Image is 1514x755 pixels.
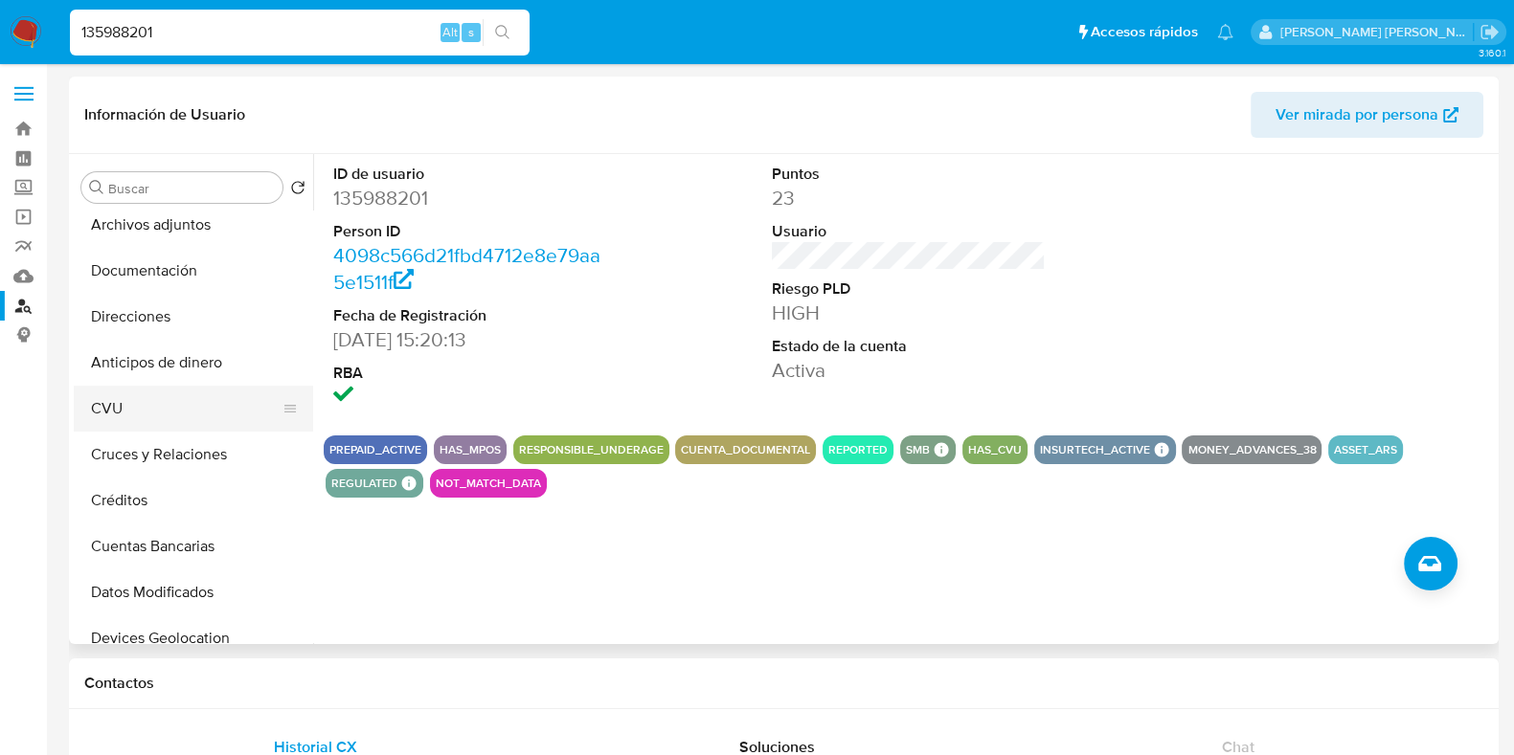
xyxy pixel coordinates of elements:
[1276,92,1438,138] span: Ver mirada por persona
[333,185,607,211] dd: 135988201
[333,221,607,242] dt: Person ID
[772,278,1046,300] dt: Riesgo PLD
[468,23,474,41] span: s
[333,326,607,353] dd: [DATE] 15:20:13
[772,357,1046,384] dd: Activa
[483,19,522,46] button: search-icon
[1280,23,1474,41] p: noelia.huarte@mercadolibre.com
[70,20,530,45] input: Buscar usuario o caso...
[333,363,607,384] dt: RBA
[1251,92,1483,138] button: Ver mirada por persona
[74,386,298,432] button: CVU
[74,523,313,569] button: Cuentas Bancarias
[290,180,305,201] button: Volver al orden por defecto
[74,340,313,386] button: Anticipos de dinero
[84,674,1483,693] h1: Contactos
[74,432,313,477] button: Cruces y Relaciones
[74,202,313,248] button: Archivos adjuntos
[772,336,1046,357] dt: Estado de la cuenta
[1217,24,1233,40] a: Notificaciones
[442,23,458,41] span: Alt
[89,180,104,195] button: Buscar
[333,305,607,326] dt: Fecha de Registración
[333,164,607,185] dt: ID de usuario
[74,569,313,615] button: Datos Modificados
[772,300,1046,326] dd: HIGH
[1480,22,1500,42] a: Salir
[74,294,313,340] button: Direcciones
[108,180,275,197] input: Buscar
[772,164,1046,185] dt: Puntos
[74,615,313,661] button: Devices Geolocation
[74,477,313,523] button: Créditos
[333,241,600,296] a: 4098c566d21fbd4712e8e79aa5e1511f
[772,185,1046,211] dd: 23
[772,221,1046,242] dt: Usuario
[74,248,313,294] button: Documentación
[1091,22,1198,42] span: Accesos rápidos
[84,105,245,124] h1: Información de Usuario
